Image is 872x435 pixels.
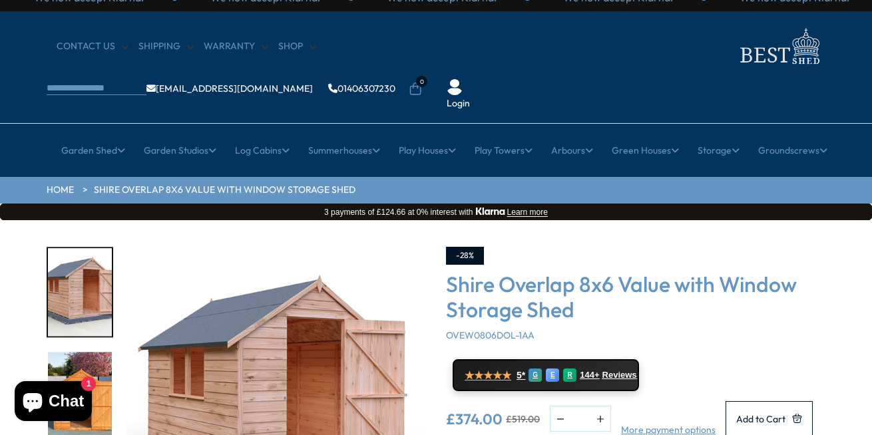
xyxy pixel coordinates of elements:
div: -28% [446,247,484,265]
a: Arbours [551,134,593,167]
span: Add to Cart [736,414,785,424]
a: [EMAIL_ADDRESS][DOMAIN_NAME] [146,84,313,93]
div: G [529,368,542,382]
a: 0 [409,82,422,96]
a: Garden Studios [144,134,216,167]
a: ★★★★★ 5* G E R 144+ Reviews [453,359,639,391]
a: Garden Shed [61,134,125,167]
a: Shop [278,40,316,53]
span: ★★★★★ [465,369,511,382]
a: Login [447,97,470,110]
a: Groundscrews [758,134,827,167]
a: Play Towers [475,134,533,167]
span: Reviews [602,370,637,380]
img: User Icon [447,79,463,95]
a: HOME [47,184,74,197]
div: 2 / 12 [47,247,113,338]
img: Overlap8x6SDValueWITHWINDOW_THUMB_6e051e9e-2b44-4ae2-8e9c-643aaf2f8f21_200x200.jpg [48,248,112,337]
a: 01406307230 [328,84,395,93]
a: Warranty [204,40,268,53]
a: Play Houses [399,134,456,167]
a: CONTACT US [57,40,128,53]
span: 0 [416,76,427,87]
ins: £374.00 [446,412,503,426]
del: £519.00 [506,414,540,424]
a: Storage [698,134,740,167]
span: 144+ [580,370,599,380]
div: E [546,368,559,382]
h3: Shire Overlap 8x6 Value with Window Storage Shed [446,271,825,323]
img: logo [732,25,825,68]
a: Green Houses [612,134,679,167]
a: Shipping [138,40,194,53]
span: OVEW0806DOL-1AA [446,329,535,341]
a: Summerhouses [308,134,380,167]
a: Shire Overlap 8x6 Value with Window Storage Shed [94,184,355,197]
a: Log Cabins [235,134,290,167]
inbox-online-store-chat: Shopify online store chat [11,381,96,424]
div: R [563,368,576,382]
